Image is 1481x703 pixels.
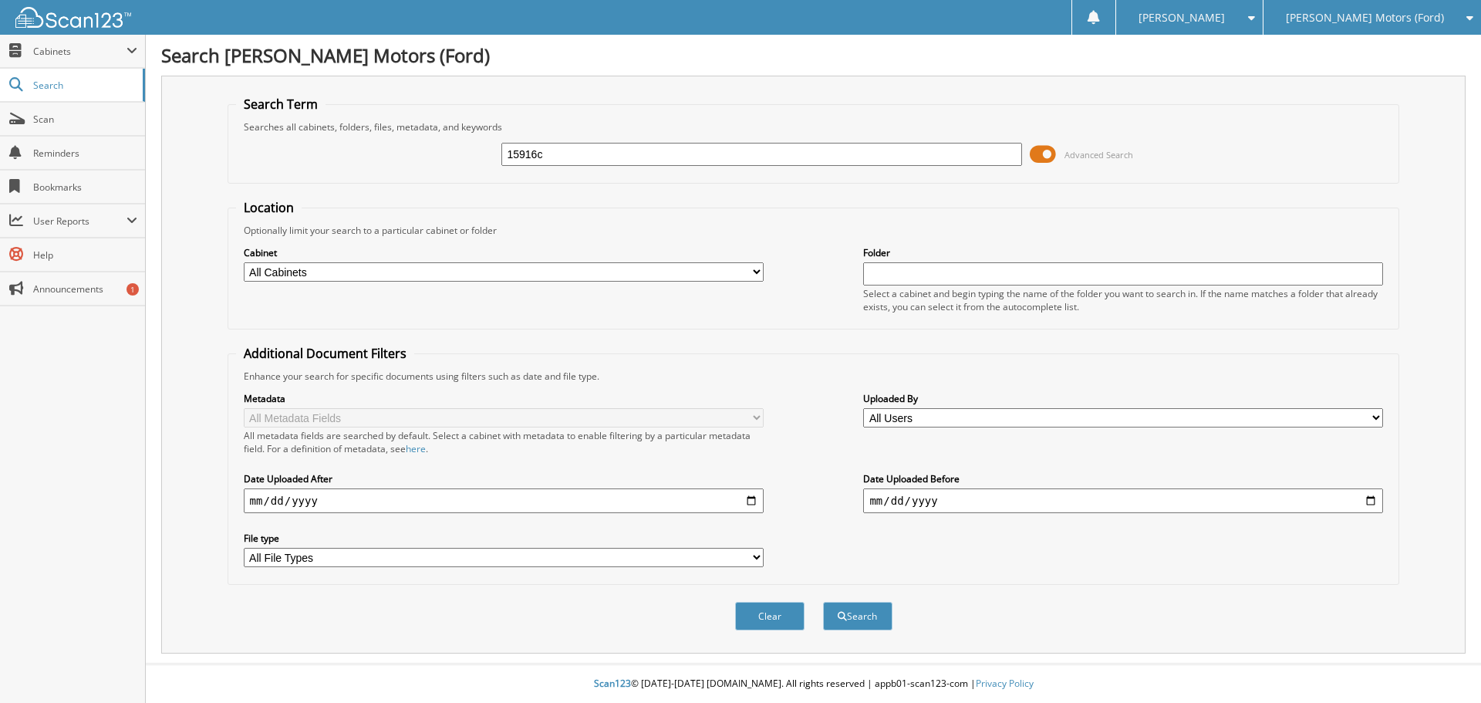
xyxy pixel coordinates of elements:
[244,392,764,405] label: Metadata
[735,602,805,630] button: Clear
[244,532,764,545] label: File type
[594,677,631,690] span: Scan123
[236,199,302,216] legend: Location
[244,472,764,485] label: Date Uploaded After
[863,246,1383,259] label: Folder
[161,42,1466,68] h1: Search [PERSON_NAME] Motors (Ford)
[236,96,326,113] legend: Search Term
[236,345,414,362] legend: Additional Document Filters
[33,248,137,262] span: Help
[863,472,1383,485] label: Date Uploaded Before
[33,113,137,126] span: Scan
[236,370,1392,383] div: Enhance your search for specific documents using filters such as date and file type.
[244,429,764,455] div: All metadata fields are searched by default. Select a cabinet with metadata to enable filtering b...
[863,488,1383,513] input: end
[33,45,127,58] span: Cabinets
[15,7,131,28] img: scan123-logo-white.svg
[406,442,426,455] a: here
[33,215,127,228] span: User Reports
[863,392,1383,405] label: Uploaded By
[33,181,137,194] span: Bookmarks
[1139,13,1225,22] span: [PERSON_NAME]
[1286,13,1444,22] span: [PERSON_NAME] Motors (Ford)
[976,677,1034,690] a: Privacy Policy
[1064,149,1133,161] span: Advanced Search
[236,120,1392,134] div: Searches all cabinets, folders, files, metadata, and keywords
[863,287,1383,313] div: Select a cabinet and begin typing the name of the folder you want to search in. If the name match...
[146,665,1481,703] div: © [DATE]-[DATE] [DOMAIN_NAME]. All rights reserved | appb01-scan123-com |
[33,282,137,296] span: Announcements
[127,283,139,296] div: 1
[236,224,1392,237] div: Optionally limit your search to a particular cabinet or folder
[823,602,892,630] button: Search
[33,147,137,160] span: Reminders
[244,246,764,259] label: Cabinet
[33,79,135,92] span: Search
[244,488,764,513] input: start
